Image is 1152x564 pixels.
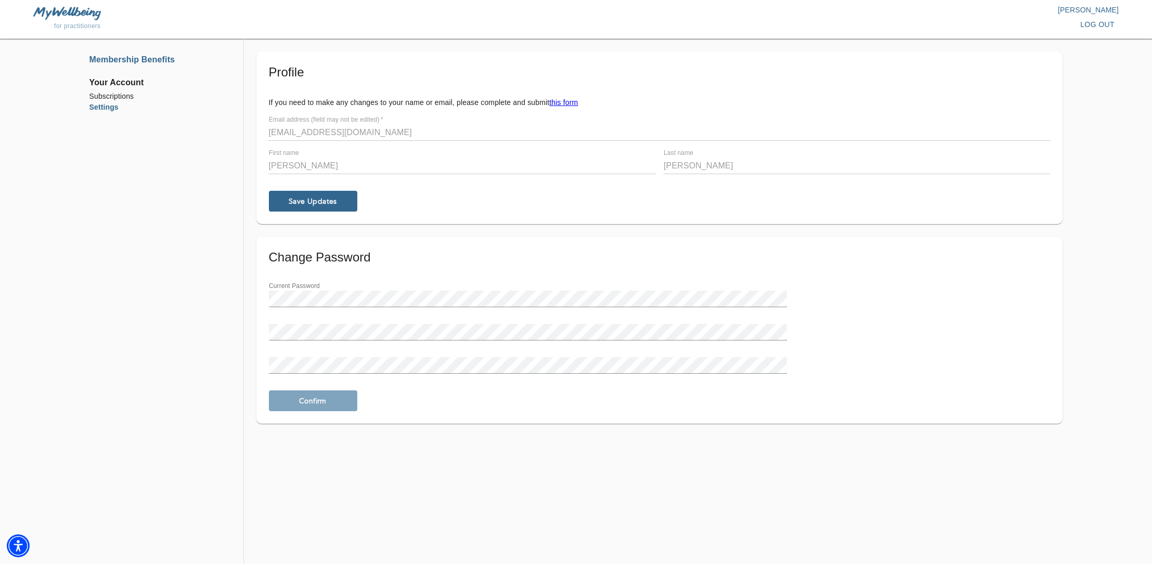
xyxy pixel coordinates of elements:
span: log out [1080,18,1115,31]
label: Email address (field may not be edited) [269,117,383,123]
label: Current Password [269,283,320,290]
span: for practitioners [54,22,101,30]
label: Last name [664,150,693,156]
img: MyWellbeing [33,7,101,20]
span: Your Account [89,76,231,89]
p: [PERSON_NAME] [576,5,1119,15]
a: Membership Benefits [89,54,231,66]
h5: Profile [269,64,1051,81]
a: this form [549,98,578,107]
span: Save Updates [273,196,353,206]
p: If you need to make any changes to your name or email, please complete and submit [269,97,1051,108]
div: Accessibility Menu [7,534,30,557]
label: First name [269,150,299,156]
button: Save Updates [269,191,357,212]
a: Settings [89,102,231,113]
h5: Change Password [269,249,1051,266]
a: Subscriptions [89,91,231,102]
button: log out [1076,15,1119,34]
